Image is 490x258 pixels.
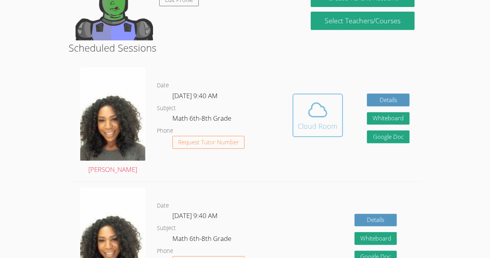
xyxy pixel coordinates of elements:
[354,214,397,227] a: Details
[172,136,245,149] button: Request Tutor Number
[157,104,176,113] dt: Subject
[172,91,218,100] span: [DATE] 9:40 AM
[80,67,145,175] a: [PERSON_NAME]
[172,233,233,246] dd: Math 6th-8th Grade
[367,94,409,106] a: Details
[292,94,343,137] button: Cloud Room
[157,201,169,211] dt: Date
[80,67,145,161] img: avatar.png
[311,12,414,30] a: Select Teachers/Courses
[172,113,233,126] dd: Math 6th-8th Grade
[157,81,169,90] dt: Date
[157,126,173,136] dt: Phone
[172,211,218,220] span: [DATE] 9:40 AM
[354,232,397,245] button: Whiteboard
[367,130,409,143] a: Google Doc
[157,223,176,233] dt: Subject
[298,121,337,132] div: Cloud Room
[69,40,421,55] h2: Scheduled Sessions
[157,246,173,256] dt: Phone
[178,139,239,145] span: Request Tutor Number
[367,112,409,125] button: Whiteboard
